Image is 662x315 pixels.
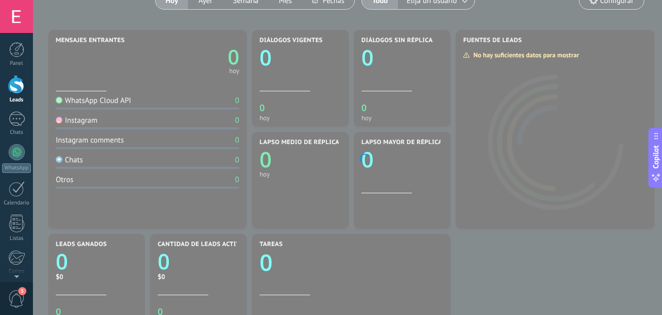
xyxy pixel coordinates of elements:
[18,287,26,295] span: 3
[2,129,31,136] div: Chats
[2,163,31,173] div: WhatsApp
[651,145,661,168] span: Copilot
[2,60,31,67] div: Panel
[2,235,31,242] div: Listas
[2,200,31,206] div: Calendario
[2,97,31,103] div: Leads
